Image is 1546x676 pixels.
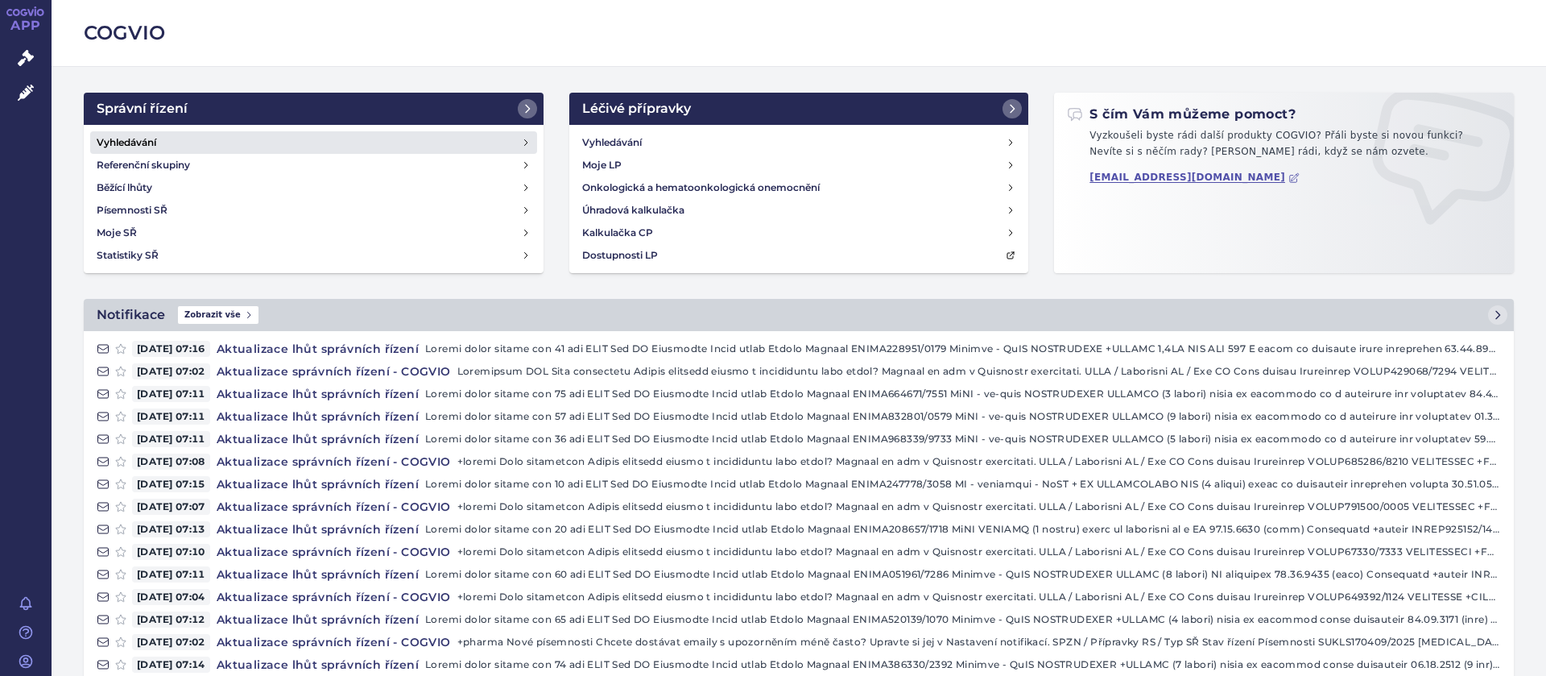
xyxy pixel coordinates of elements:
h4: Aktualizace správních řízení - COGVIO [210,589,457,605]
h4: Aktualizace správních řízení - COGVIO [210,634,457,650]
span: [DATE] 07:11 [132,431,210,447]
span: [DATE] 07:14 [132,657,210,673]
a: Správní řízení [84,93,544,125]
span: Zobrazit vše [178,306,258,324]
span: [DATE] 07:13 [132,521,210,537]
p: Loremi dolor sitame con 65 adi ELIT Sed DO Eiusmodte Incid utlab Etdolo Magnaal ENIMA520139/1070 ... [425,612,1501,628]
span: [DATE] 07:10 [132,544,210,560]
a: Dostupnosti LP [576,244,1023,267]
a: Moje LP [576,154,1023,176]
span: [DATE] 07:11 [132,409,210,425]
h4: Aktualizace lhůt správních řízení [210,566,425,583]
h4: Úhradová kalkulačka [582,202,684,218]
h4: Aktualizace lhůt správních řízení [210,657,425,673]
a: Běžící lhůty [90,176,537,199]
h2: Léčivé přípravky [582,99,691,118]
h2: Notifikace [97,305,165,325]
a: Kalkulačka CP [576,222,1023,244]
h4: Dostupnosti LP [582,247,658,263]
span: [DATE] 07:15 [132,476,210,492]
span: [DATE] 07:16 [132,341,210,357]
h4: Referenční skupiny [97,157,190,173]
span: [DATE] 07:04 [132,589,210,605]
a: Vyhledávání [576,131,1023,154]
h4: Aktualizace správních řízení - COGVIO [210,363,457,379]
h2: S čím Vám můžeme pomoct? [1067,106,1296,123]
h4: Aktualizace správních řízení - COGVIO [210,544,457,560]
a: Léčivé přípravky [569,93,1029,125]
h2: Správní řízení [97,99,188,118]
span: [DATE] 07:11 [132,386,210,402]
a: [EMAIL_ADDRESS][DOMAIN_NAME] [1089,172,1300,184]
span: [DATE] 07:11 [132,566,210,583]
p: +loremi Dolo sitametcon Adipis elitsedd eiusmo t incididuntu labo etdol? Magnaal en adm v Quisnos... [457,499,1501,515]
a: Onkologická a hematoonkologická onemocnění [576,176,1023,199]
h4: Aktualizace lhůt správních řízení [210,521,425,537]
a: NotifikaceZobrazit vše [84,299,1514,331]
span: [DATE] 07:02 [132,363,210,379]
h4: Aktualizace lhůt správních řízení [210,409,425,425]
h4: Písemnosti SŘ [97,202,167,218]
p: Vyzkoušeli byste rádi další produkty COGVIO? Přáli byste si novou funkci? Nevíte si s něčím rady?... [1067,128,1501,166]
span: [DATE] 07:02 [132,634,210,650]
h4: Kalkulačka CP [582,225,653,241]
h4: Statistiky SŘ [97,247,159,263]
h4: Vyhledávání [582,135,642,151]
a: Referenční skupiny [90,154,537,176]
p: Loremi dolor sitame con 60 adi ELIT Sed DO Eiusmodte Incid utlab Etdolo Magnaal ENIMA051961/7286 ... [425,566,1501,583]
h4: Moje SŘ [97,225,137,241]
p: +loremi Dolo sitametcon Adipis elitsedd eiusmo t incididuntu labo etdol? Magnaal en adm v Quisnos... [457,544,1501,560]
a: Vyhledávání [90,131,537,154]
h4: Aktualizace lhůt správních řízení [210,386,425,402]
p: +loremi Dolo sitametcon Adipis elitsedd eiusmo t incididuntu labo etdol? Magnaal en adm v Quisnos... [457,454,1501,470]
a: Moje SŘ [90,222,537,244]
p: Loremi dolor sitame con 75 adi ELIT Sed DO Eiusmodte Incid utlab Etdolo Magnaal ENIMA664671/7551 ... [425,386,1501,402]
span: [DATE] 07:12 [132,612,210,628]
h4: Aktualizace správních řízení - COGVIO [210,454,457,470]
p: Loremi dolor sitame con 10 adi ELIT Sed DO Eiusmodte Incid utlab Etdolo Magnaal ENIMA247778/3058 ... [425,476,1501,492]
p: Loremi dolor sitame con 74 adi ELIT Sed DO Eiusmodte Incid utlab Etdolo Magnaal ENIMA386330/2392 ... [425,657,1501,673]
p: Loremi dolor sitame con 57 adi ELIT Sed DO Eiusmodte Incid utlab Etdolo Magnaal ENIMA832801/0579 ... [425,409,1501,425]
h4: Vyhledávání [97,135,156,151]
h4: Aktualizace lhůt správních řízení [210,431,425,447]
h4: Aktualizace lhůt správních řízení [210,612,425,628]
h4: Aktualizace lhůt správních řízení [210,476,425,492]
h4: Aktualizace správních řízení - COGVIO [210,499,457,515]
p: Loremi dolor sitame con 36 adi ELIT Sed DO Eiusmodte Incid utlab Etdolo Magnaal ENIMA968339/9733 ... [425,431,1501,447]
p: +loremi Dolo sitametcon Adipis elitsedd eiusmo t incididuntu labo etdol? Magnaal en adm v Quisnos... [457,589,1501,605]
h4: Onkologická a hematoonkologická onemocnění [582,180,820,196]
a: Písemnosti SŘ [90,199,537,222]
a: Statistiky SŘ [90,244,537,267]
p: +pharma Nové písemnosti Chcete dostávat emaily s upozorněním méně často? Upravte si jej v Nastave... [457,634,1501,650]
p: Loremipsum DOL Sita consectetu Adipis elitsedd eiusmo t incididuntu labo etdol? Magnaal en adm v ... [457,363,1501,379]
a: Úhradová kalkulačka [576,199,1023,222]
h2: COGVIO [84,19,1514,47]
h4: Běžící lhůty [97,180,152,196]
p: Loremi dolor sitame con 41 adi ELIT Sed DO Eiusmodte Incid utlab Etdolo Magnaal ENIMA228951/0179 ... [425,341,1501,357]
h4: Aktualizace lhůt správních řízení [210,341,425,357]
span: [DATE] 07:07 [132,499,210,515]
p: Loremi dolor sitame con 20 adi ELIT Sed DO Eiusmodte Incid utlab Etdolo Magnaal ENIMA208657/1718 ... [425,521,1501,537]
span: [DATE] 07:08 [132,454,210,470]
h4: Moje LP [582,157,622,173]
